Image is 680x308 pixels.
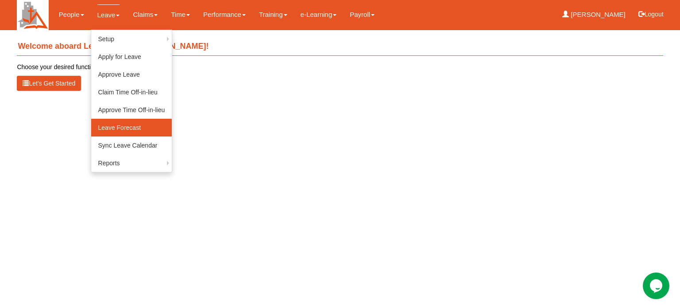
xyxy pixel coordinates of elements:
a: Leave Forecast [91,119,172,136]
a: Training [259,4,287,25]
a: Performance [203,4,246,25]
a: Approve Leave [91,66,172,83]
button: Logout [632,4,670,25]
p: Choose your desired function from the menu above. [17,62,663,71]
a: People [59,4,84,25]
h4: Welcome aboard Learn Anchor, [PERSON_NAME]! [17,38,663,56]
a: Payroll [350,4,375,25]
a: Claims [133,4,158,25]
a: e-Learning [301,4,337,25]
a: [PERSON_NAME] [562,4,626,25]
a: Leave [97,4,120,25]
a: Reports [91,154,172,172]
a: Sync Leave Calendar [91,136,172,154]
a: Apply for Leave [91,48,172,66]
button: Let’s Get Started [17,76,81,91]
img: H+Cupd5uQsr4AAAAAElFTkSuQmCC [17,0,48,30]
a: Time [171,4,190,25]
iframe: chat widget [643,273,671,299]
a: Setup [91,30,172,48]
a: Claim Time Off-in-lieu [91,83,172,101]
a: Approve Time Off-in-lieu [91,101,172,119]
